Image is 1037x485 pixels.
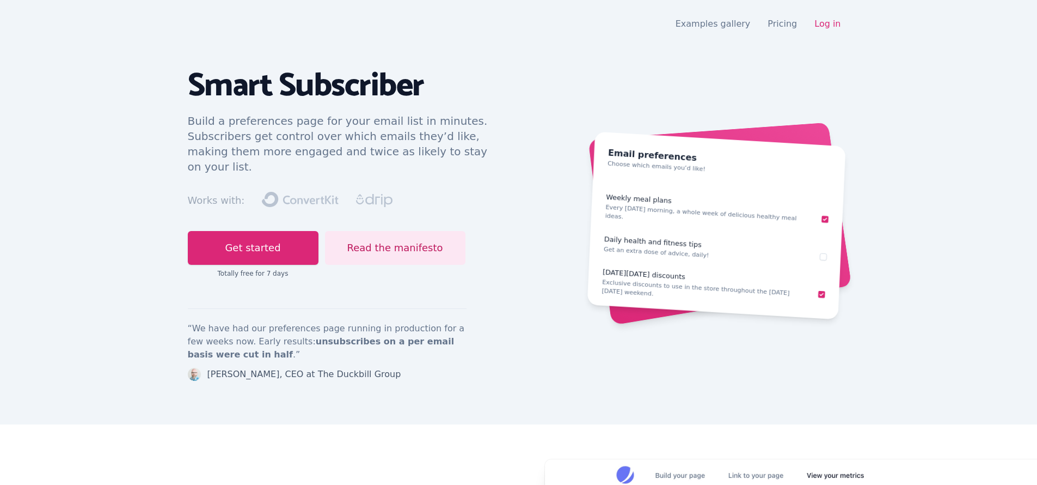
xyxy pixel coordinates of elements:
div: Totally free for 7 days [188,269,318,278]
div: Works with: [188,193,245,208]
a: Read the manifesto [325,231,465,265]
a: Log in [814,19,840,29]
a: Examples gallery [676,19,751,29]
p: “We have had our preferences page running in production for a few weeks now. Early results: .” [188,322,467,361]
nav: Global [188,13,850,35]
a: Pricing [768,19,797,29]
span: Smart Subscriber [188,59,424,113]
strong: unsubscribes on a per email basis were cut in half [188,336,455,360]
div: [PERSON_NAME], CEO at The Duckbill Group [207,368,401,381]
a: Get started [188,231,318,265]
p: Build a preferences page for your email list in minutes. Subscribers get control over which email... [188,113,501,174]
